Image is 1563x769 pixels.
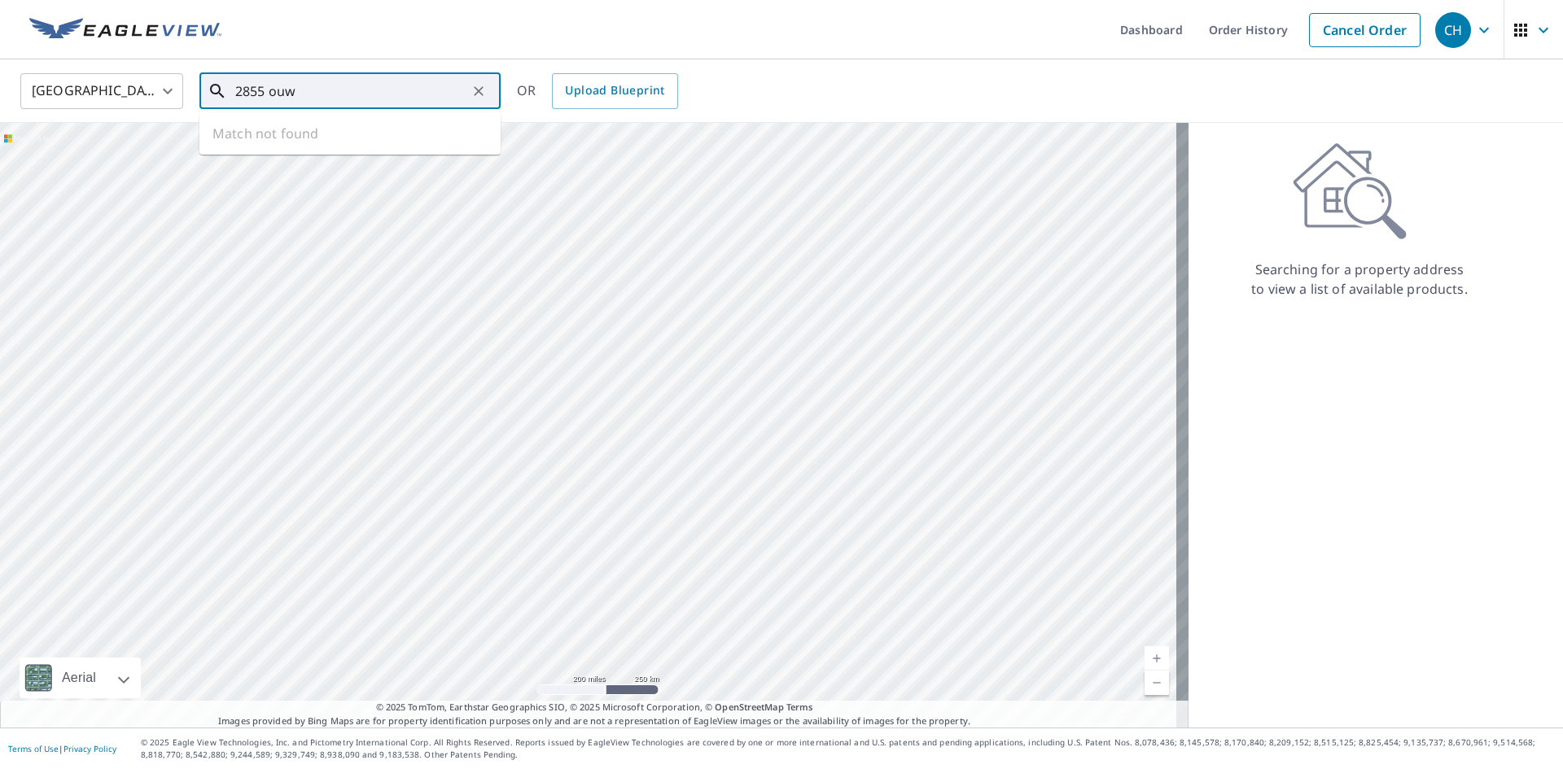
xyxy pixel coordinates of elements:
[1435,12,1471,48] div: CH
[1145,646,1169,671] a: Current Level 5, Zoom In
[20,658,141,698] div: Aerial
[1145,671,1169,695] a: Current Level 5, Zoom Out
[8,744,116,754] p: |
[715,701,783,713] a: OpenStreetMap
[8,743,59,754] a: Terms of Use
[376,701,813,714] span: © 2025 TomTom, Earthstar Geographics SIO, © 2025 Microsoft Corporation, ©
[20,68,183,114] div: [GEOGRAPHIC_DATA]
[565,81,664,101] span: Upload Blueprint
[235,68,467,114] input: Search by address or latitude-longitude
[517,73,678,109] div: OR
[467,80,490,103] button: Clear
[1250,260,1469,299] p: Searching for a property address to view a list of available products.
[29,18,221,42] img: EV Logo
[552,73,677,109] a: Upload Blueprint
[141,736,1555,761] p: © 2025 Eagle View Technologies, Inc. and Pictometry International Corp. All Rights Reserved. Repo...
[786,701,813,713] a: Terms
[1309,13,1421,47] a: Cancel Order
[63,743,116,754] a: Privacy Policy
[57,658,101,698] div: Aerial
